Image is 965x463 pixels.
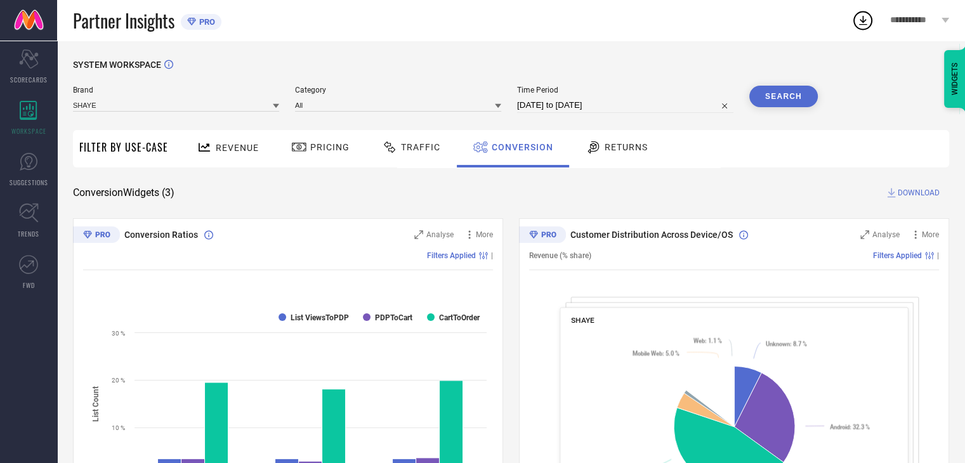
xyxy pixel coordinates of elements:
span: DOWNLOAD [898,186,940,199]
span: Revenue [216,143,259,153]
span: Brand [73,86,279,95]
span: Time Period [517,86,733,95]
span: PRO [196,17,215,27]
tspan: Android [829,424,849,431]
span: | [491,251,493,260]
span: TRENDS [18,229,39,238]
svg: Zoom [414,230,423,239]
text: : 8.7 % [766,341,807,348]
span: Conversion [492,142,553,152]
span: FWD [23,280,35,290]
text: : 5.0 % [632,349,679,356]
span: | [937,251,939,260]
span: Analyse [426,230,454,239]
span: SCORECARDS [10,75,48,84]
text: 10 % [112,424,125,431]
span: Customer Distribution Across Device/OS [570,230,733,240]
text: 30 % [112,330,125,337]
span: Conversion Ratios [124,230,198,240]
span: Revenue (% share) [529,251,591,260]
div: Premium [73,226,120,245]
text: : 32.3 % [829,424,869,431]
span: Returns [605,142,648,152]
span: Analyse [872,230,900,239]
tspan: Unknown [766,341,790,348]
span: Traffic [401,142,440,152]
tspan: Web [693,337,705,344]
span: More [922,230,939,239]
button: Search [749,86,818,107]
text: CartToOrder [439,313,480,322]
text: 20 % [112,377,125,384]
span: WORKSPACE [11,126,46,136]
span: SUGGESTIONS [10,178,48,187]
text: List ViewsToPDP [291,313,349,322]
text: PDPToCart [375,313,412,322]
svg: Zoom [860,230,869,239]
span: Partner Insights [73,8,174,34]
div: Premium [519,226,566,245]
tspan: List Count [91,386,100,421]
span: Filter By Use-Case [79,140,168,155]
div: Open download list [851,9,874,32]
span: SYSTEM WORKSPACE [73,60,161,70]
input: Select time period [517,98,733,113]
text: : 1.1 % [693,337,722,344]
tspan: Mobile Web [632,349,662,356]
span: SHAYE [571,316,594,325]
span: Conversion Widgets ( 3 ) [73,186,174,199]
span: Pricing [310,142,350,152]
span: Filters Applied [427,251,476,260]
span: More [476,230,493,239]
span: Filters Applied [873,251,922,260]
span: Category [295,86,501,95]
